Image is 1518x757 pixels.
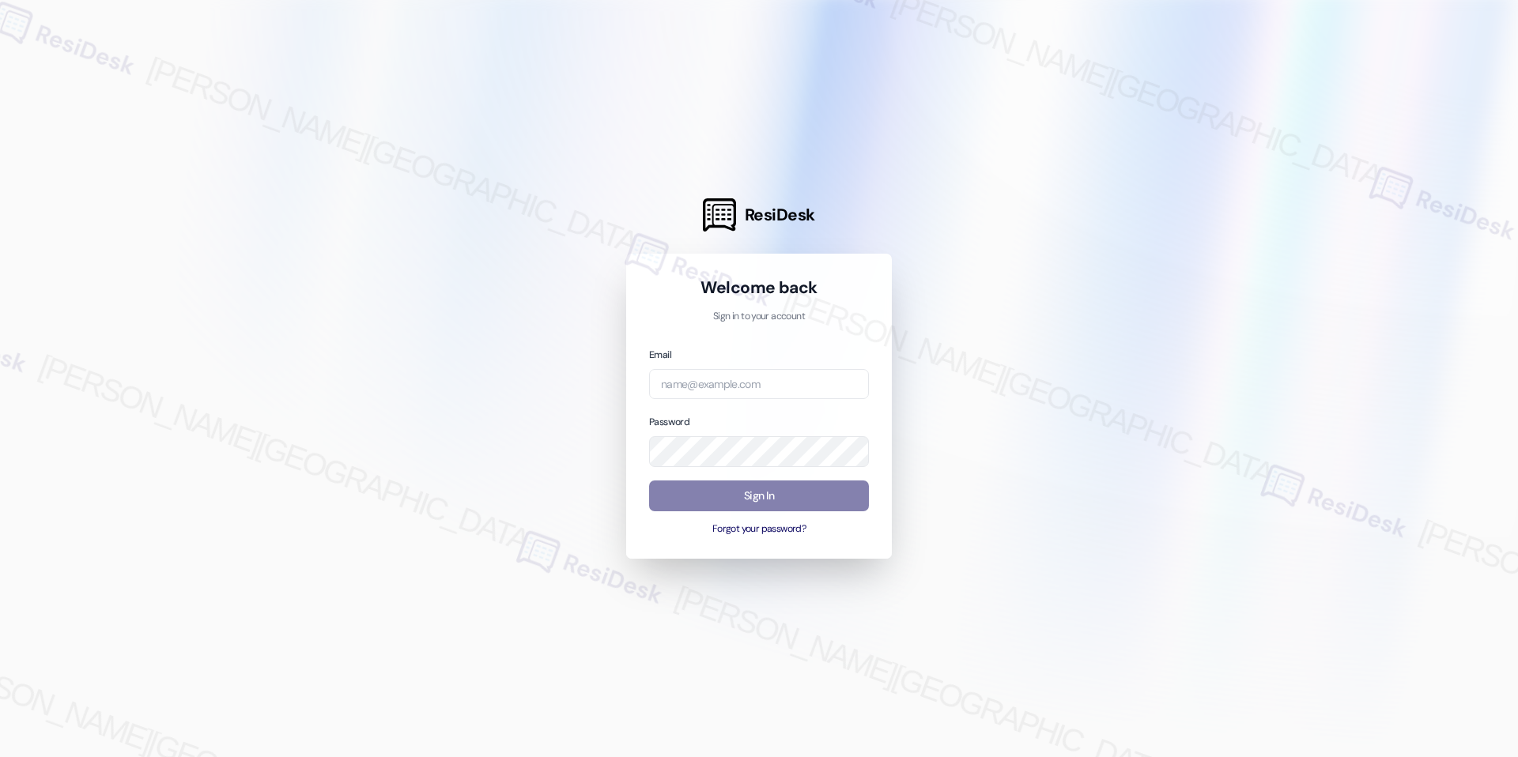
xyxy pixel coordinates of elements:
[703,198,736,232] img: ResiDesk Logo
[649,310,869,324] p: Sign in to your account
[649,369,869,400] input: name@example.com
[745,204,815,226] span: ResiDesk
[649,522,869,537] button: Forgot your password?
[649,480,869,511] button: Sign In
[649,277,869,299] h1: Welcome back
[649,416,689,428] label: Password
[649,348,671,361] label: Email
